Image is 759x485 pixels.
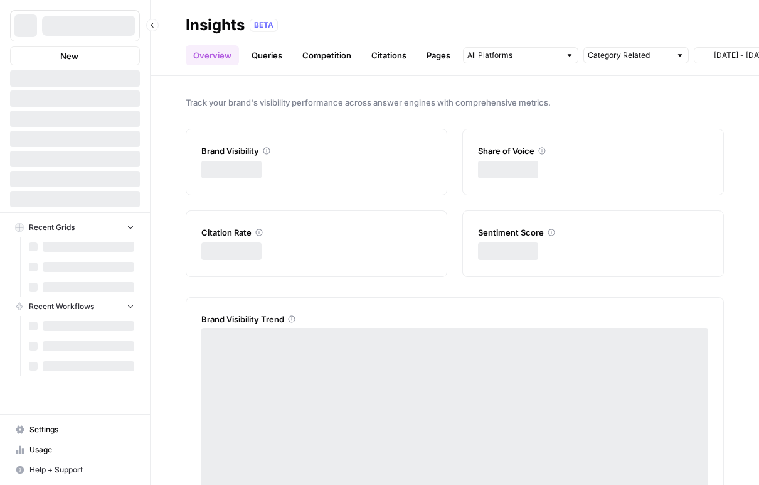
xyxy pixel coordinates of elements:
[10,420,140,440] a: Settings
[29,444,134,455] span: Usage
[29,301,94,312] span: Recent Workflows
[250,19,278,31] div: BETA
[10,46,140,65] button: New
[201,226,432,239] div: Citation Rate
[364,45,414,65] a: Citations
[186,96,724,109] span: Track your brand's visibility performance across answer engines with comprehensive metrics.
[29,222,75,233] span: Recent Grids
[478,226,708,239] div: Sentiment Score
[201,144,432,157] div: Brand Visibility
[10,297,140,316] button: Recent Workflows
[201,313,708,325] div: Brand Visibility Trend
[10,460,140,480] button: Help + Support
[467,49,560,62] input: All Platforms
[588,49,671,62] input: Category Related
[478,144,708,157] div: Share of Voice
[186,15,245,35] div: Insights
[60,50,78,62] span: New
[419,45,458,65] a: Pages
[29,424,134,435] span: Settings
[10,218,140,237] button: Recent Grids
[186,45,239,65] a: Overview
[10,440,140,460] a: Usage
[295,45,359,65] a: Competition
[244,45,290,65] a: Queries
[29,464,134,476] span: Help + Support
